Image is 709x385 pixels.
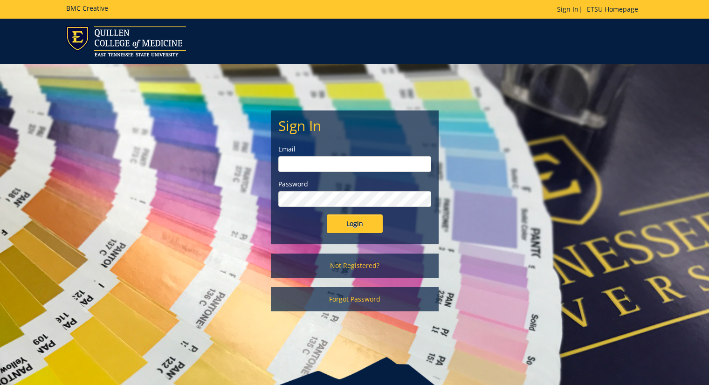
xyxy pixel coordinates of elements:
[557,5,643,14] p: |
[582,5,643,14] a: ETSU Homepage
[327,214,383,233] input: Login
[557,5,578,14] a: Sign In
[278,179,431,189] label: Password
[278,144,431,154] label: Email
[66,5,108,12] h5: BMC Creative
[278,118,431,133] h2: Sign In
[66,26,186,56] img: ETSU logo
[271,287,439,311] a: Forgot Password
[271,254,439,278] a: Not Registered?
